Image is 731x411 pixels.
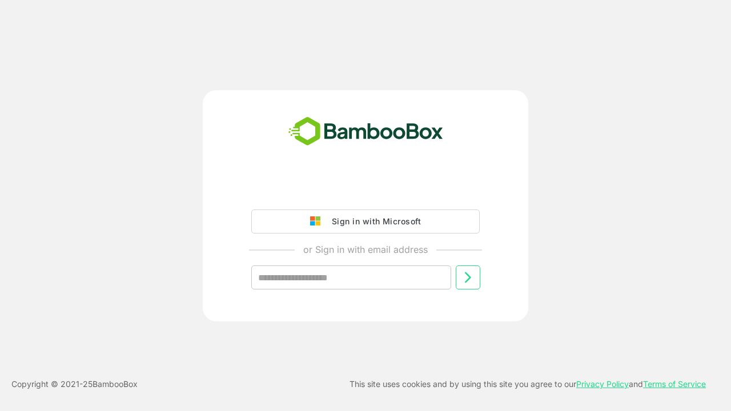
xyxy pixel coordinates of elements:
img: google [310,216,326,227]
p: This site uses cookies and by using this site you agree to our and [350,377,706,391]
button: Sign in with Microsoft [251,209,480,233]
div: Sign in with Microsoft [326,214,421,229]
p: Copyright © 2021- 25 BambooBox [11,377,138,391]
a: Privacy Policy [576,379,629,389]
img: bamboobox [282,113,449,151]
p: or Sign in with email address [303,243,428,256]
a: Terms of Service [643,379,706,389]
